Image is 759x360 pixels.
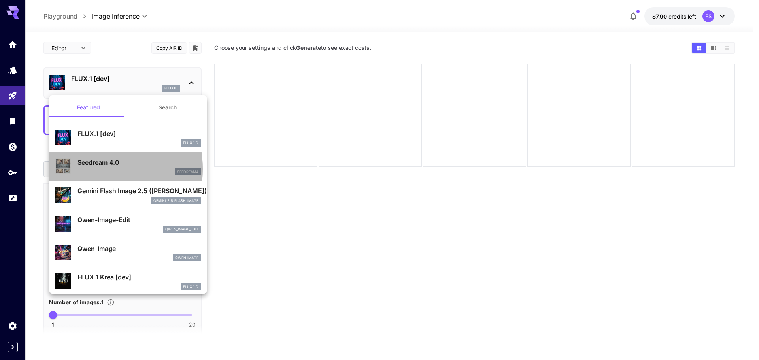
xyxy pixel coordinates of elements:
[77,158,201,167] p: Seedream 4.0
[77,244,201,253] p: Qwen-Image
[165,226,198,232] p: qwen_image_edit
[55,269,201,293] div: FLUX.1 Krea [dev]FLUX.1 D
[77,272,201,282] p: FLUX.1 Krea [dev]
[55,126,201,150] div: FLUX.1 [dev]FLUX.1 D
[77,186,201,196] p: Gemini Flash Image 2.5 ([PERSON_NAME])
[77,215,201,224] p: Qwen-Image-Edit
[49,98,128,117] button: Featured
[183,284,198,290] p: FLUX.1 D
[153,198,198,204] p: gemini_2_5_flash_image
[128,98,207,117] button: Search
[183,140,198,146] p: FLUX.1 D
[77,129,201,138] p: FLUX.1 [dev]
[55,212,201,236] div: Qwen-Image-Editqwen_image_edit
[175,255,198,261] p: Qwen Image
[55,183,201,207] div: Gemini Flash Image 2.5 ([PERSON_NAME])gemini_2_5_flash_image
[55,241,201,265] div: Qwen-ImageQwen Image
[55,155,201,179] div: Seedream 4.0seedream4
[177,169,198,175] p: seedream4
